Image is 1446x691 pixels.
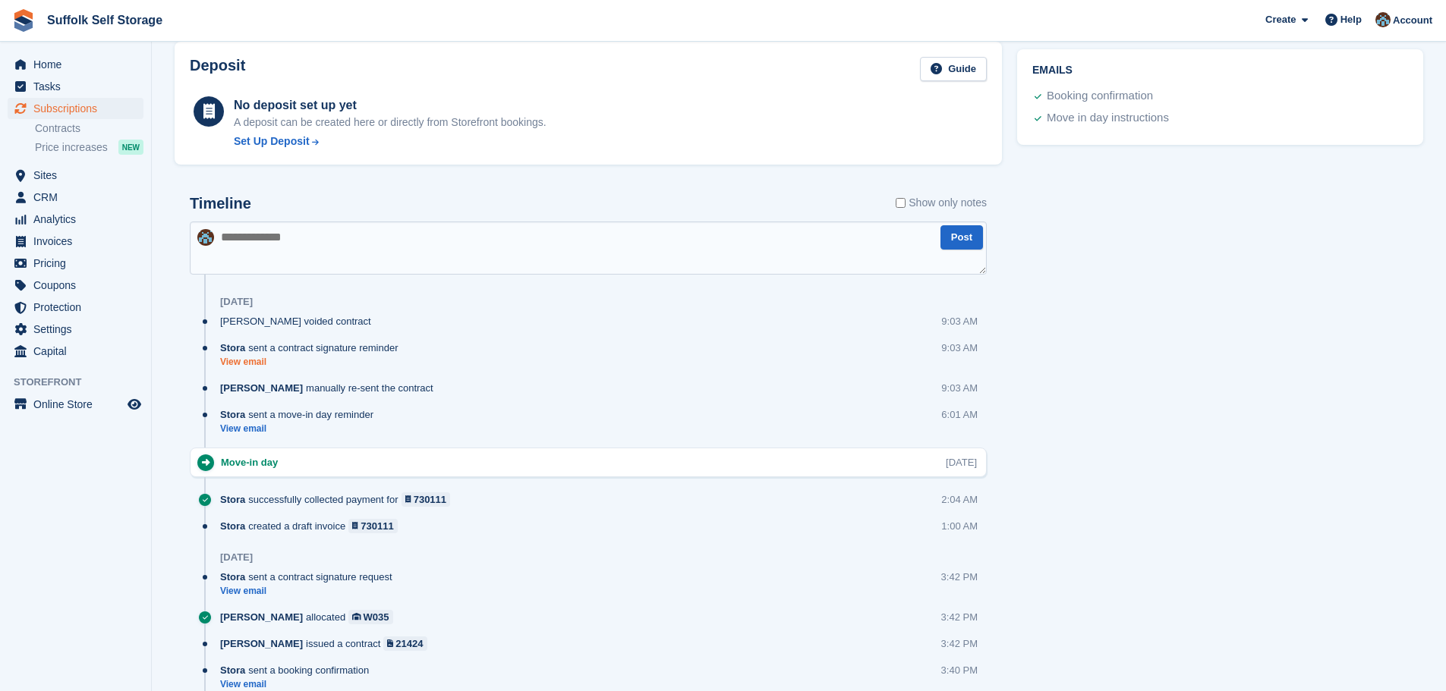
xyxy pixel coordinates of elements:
span: Protection [33,297,124,318]
a: menu [8,209,143,230]
a: W035 [348,610,392,624]
div: sent a contract signature reminder [220,341,406,355]
h2: Deposit [190,57,245,82]
div: Booking confirmation [1047,87,1153,105]
a: Contracts [35,121,143,136]
span: Settings [33,319,124,340]
div: 21424 [395,636,423,651]
h2: Timeline [190,195,251,212]
div: Set Up Deposit [234,133,310,149]
input: Show only notes [896,195,906,211]
a: menu [8,165,143,186]
label: Show only notes [896,195,987,211]
span: Capital [33,341,124,362]
span: Stora [220,341,245,355]
div: 3:42 PM [941,570,978,584]
a: 21424 [383,636,427,651]
a: menu [8,76,143,97]
div: 730111 [414,492,446,507]
div: sent a booking confirmation [220,663,376,677]
img: Lisa Furneaux [1375,12,1391,27]
h2: Emails [1032,64,1408,77]
a: View email [220,422,381,435]
a: menu [8,231,143,252]
a: View email [220,678,376,691]
div: NEW [118,140,143,155]
div: 3:42 PM [941,636,978,651]
span: [PERSON_NAME] [220,610,303,624]
span: Create [1265,12,1296,27]
a: menu [8,54,143,75]
div: 6:01 AM [941,407,978,422]
div: [DATE] [220,551,253,564]
span: Coupons [33,275,124,296]
a: 730111 [348,519,398,533]
div: manually re-sent the contract [220,381,441,395]
span: Pricing [33,253,124,274]
div: 730111 [361,519,393,533]
a: View email [220,585,400,598]
img: stora-icon-8386f47178a22dfd0bd8f6a31ec36ba5ce8667c1dd55bd0f319d3a0aa187defe.svg [12,9,35,32]
a: View email [220,356,406,369]
a: menu [8,341,143,362]
span: Stora [220,492,245,507]
span: Tasks [33,76,124,97]
a: Guide [920,57,987,82]
a: menu [8,297,143,318]
span: Account [1393,13,1432,28]
div: Move-in day [221,455,285,470]
div: successfully collected payment for [220,492,458,507]
div: sent a contract signature request [220,570,400,584]
a: Set Up Deposit [234,133,547,149]
div: [DATE] [220,296,253,308]
a: menu [8,253,143,274]
div: No deposit set up yet [234,96,547,115]
span: Home [33,54,124,75]
a: menu [8,98,143,119]
span: Stora [220,663,245,677]
div: [DATE] [946,455,977,470]
span: Sites [33,165,124,186]
div: 2:04 AM [941,492,978,507]
div: issued a contract [220,636,435,651]
div: created a draft invoice [220,519,405,533]
span: Subscriptions [33,98,124,119]
div: 3:42 PM [941,610,978,624]
a: menu [8,275,143,296]
a: menu [8,187,143,208]
span: [PERSON_NAME] [220,381,303,395]
button: Post [940,225,983,250]
span: Invoices [33,231,124,252]
div: 9:03 AM [941,314,978,328]
span: Storefront [14,375,151,390]
div: sent a move-in day reminder [220,407,381,422]
span: Price increases [35,140,108,155]
div: 9:03 AM [941,381,978,395]
img: Lisa Furneaux [197,229,214,246]
a: menu [8,319,143,340]
span: Stora [220,570,245,584]
span: Analytics [33,209,124,230]
div: [PERSON_NAME] voided contract [220,314,379,328]
span: Stora [220,519,245,533]
a: Preview store [125,395,143,413]
div: W035 [364,610,389,624]
div: 3:40 PM [941,663,978,677]
a: 730111 [402,492,451,507]
a: Suffolk Self Storage [41,8,169,33]
a: menu [8,394,143,415]
span: Help [1340,12,1362,27]
div: Move in day instructions [1047,109,1169,127]
span: CRM [33,187,124,208]
div: 1:00 AM [941,519,978,533]
div: 9:03 AM [941,341,978,355]
div: allocated [220,610,401,624]
span: Stora [220,407,245,422]
span: [PERSON_NAME] [220,636,303,651]
span: Online Store [33,394,124,415]
a: Price increases NEW [35,139,143,155]
p: A deposit can be created here or directly from Storefront bookings. [234,115,547,130]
